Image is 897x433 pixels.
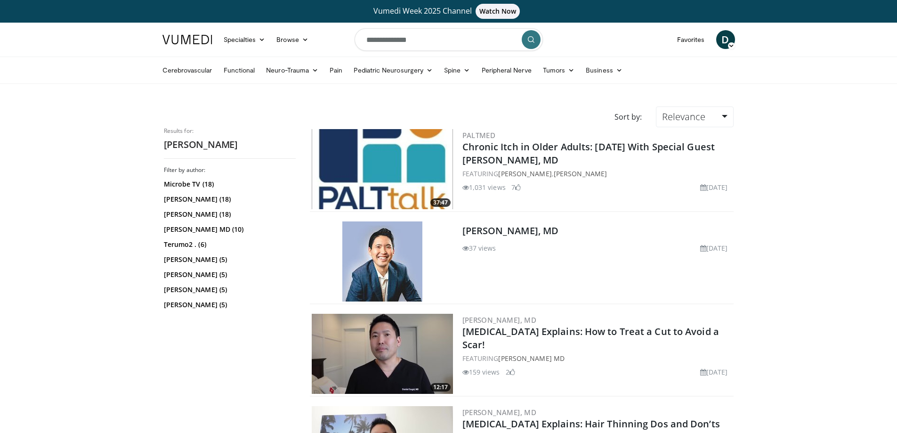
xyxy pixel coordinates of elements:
a: [PERSON_NAME] (5) [164,285,293,294]
a: [PERSON_NAME] (18) [164,210,293,219]
a: Cerebrovascular [157,61,218,80]
span: Watch Now [476,4,520,19]
li: [DATE] [700,243,728,253]
a: Chronic Itch in Older Adults: [DATE] With Special Guest [PERSON_NAME], MD [462,140,715,166]
a: Neuro-Trauma [260,61,324,80]
img: VuMedi Logo [162,35,212,44]
li: 7 [511,182,521,192]
a: [PERSON_NAME], MD [462,408,537,417]
span: 12:17 [430,383,451,392]
a: [MEDICAL_DATA] Explains: How to Treat a Cut to Avoid a Scar! [462,325,719,351]
a: [PERSON_NAME], MD [462,315,537,325]
a: D [716,30,735,49]
a: [MEDICAL_DATA] Explains: Hair Thinning Dos and Don’ts [462,417,720,430]
a: Vumedi Week 2025 ChannelWatch Now [164,4,734,19]
img: Daniel Sugai, MD [342,221,422,302]
a: Business [580,61,628,80]
h2: [PERSON_NAME] [164,139,296,151]
a: Browse [271,30,314,49]
a: Functional [218,61,261,80]
input: Search topics, interventions [355,28,543,51]
a: Terumo2 . (6) [164,240,293,249]
a: [PERSON_NAME] [554,169,607,178]
a: 12:17 [312,314,453,394]
a: [PERSON_NAME] (18) [164,195,293,204]
li: 37 views [462,243,496,253]
img: 4bb62807-1369-4eef-b3b8-7f354579008a.300x170_q85_crop-smart_upscale.jpg [312,129,453,209]
div: Sort by: [607,106,649,127]
a: [PERSON_NAME] MD (10) [164,225,293,234]
a: Relevance [656,106,733,127]
a: [PERSON_NAME] [498,169,551,178]
a: Spine [438,61,476,80]
p: Results for: [164,127,296,135]
a: Favorites [671,30,711,49]
a: Microbe TV (18) [164,180,293,189]
a: [PERSON_NAME] MD [498,354,565,363]
a: Pain [324,61,348,80]
li: 1,031 views [462,182,506,192]
li: [DATE] [700,367,728,377]
a: [PERSON_NAME] (5) [164,300,293,310]
a: Pediatric Neurosurgery [348,61,438,80]
a: Specialties [218,30,271,49]
li: 2 [506,367,515,377]
div: FEATURING , [462,169,732,179]
a: 37:47 [312,129,453,209]
a: PALTmed [462,131,496,140]
img: 24945916-2cf7-46e8-ba42-f4b460d6138e.300x170_q85_crop-smart_upscale.jpg [312,314,453,394]
a: [PERSON_NAME], MD [462,224,559,237]
div: FEATURING [462,353,732,363]
a: Peripheral Nerve [476,61,537,80]
h3: Filter by author: [164,166,296,174]
a: [PERSON_NAME] (5) [164,270,293,279]
li: [DATE] [700,182,728,192]
a: [PERSON_NAME] (5) [164,255,293,264]
li: 159 views [462,367,500,377]
span: Relevance [662,110,705,123]
a: Tumors [537,61,581,80]
span: 37:47 [430,198,451,207]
